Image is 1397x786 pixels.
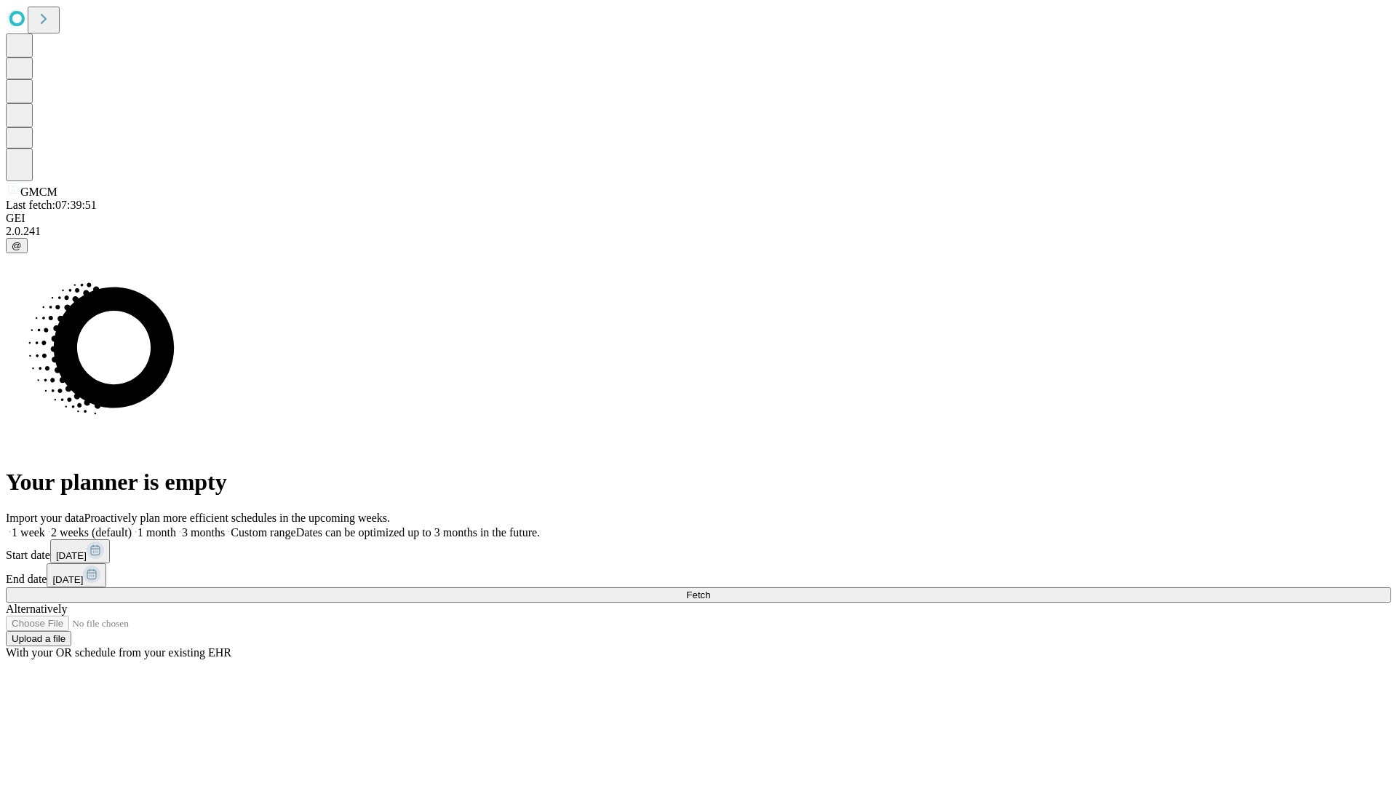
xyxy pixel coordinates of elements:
[138,526,176,539] span: 1 month
[12,240,22,251] span: @
[686,589,710,600] span: Fetch
[84,512,390,524] span: Proactively plan more efficient schedules in the upcoming weeks.
[6,587,1391,603] button: Fetch
[6,469,1391,496] h1: Your planner is empty
[12,526,45,539] span: 1 week
[6,199,97,211] span: Last fetch: 07:39:51
[56,550,87,561] span: [DATE]
[182,526,225,539] span: 3 months
[6,603,67,615] span: Alternatively
[6,563,1391,587] div: End date
[6,238,28,253] button: @
[50,539,110,563] button: [DATE]
[52,574,83,585] span: [DATE]
[231,526,295,539] span: Custom range
[6,631,71,646] button: Upload a file
[47,563,106,587] button: [DATE]
[6,646,231,659] span: With your OR schedule from your existing EHR
[6,212,1391,225] div: GEI
[296,526,540,539] span: Dates can be optimized up to 3 months in the future.
[6,512,84,524] span: Import your data
[6,539,1391,563] div: Start date
[20,186,57,198] span: GMCM
[51,526,132,539] span: 2 weeks (default)
[6,225,1391,238] div: 2.0.241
